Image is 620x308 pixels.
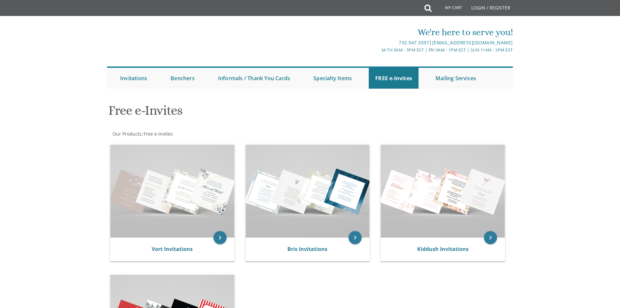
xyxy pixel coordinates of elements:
[429,68,483,89] a: Mailing Services
[432,39,513,46] a: [EMAIL_ADDRESS][DOMAIN_NAME]
[243,39,513,47] div: |
[246,145,370,238] img: Bris Invitations
[108,103,374,123] h1: Free e-Invites
[214,231,227,244] a: keyboard_arrow_right
[112,131,142,137] a: Our Products
[107,131,310,137] div: :
[417,245,469,253] a: Kiddush Invitations
[484,231,497,244] a: keyboard_arrow_right
[307,68,358,89] a: Specialty Items
[110,145,234,238] img: Vort Invitations
[399,39,429,46] a: 732.947.3597
[152,245,193,253] a: Vort Invitations
[243,47,513,53] div: M-Th 9am - 5pm EST | Fri 9am - 1pm EST | Sun 11am - 3pm EST
[369,68,419,89] a: FREE e-Invites
[381,145,505,238] img: Kiddush Invitations
[212,68,296,89] a: Informals / Thank You Cards
[431,1,467,17] a: My Cart
[287,245,327,253] a: Bris Invitations
[349,231,362,244] a: keyboard_arrow_right
[144,131,173,137] span: Free e-Invites
[243,26,513,39] div: We're here to serve you!
[164,68,201,89] a: Benchers
[114,68,154,89] a: Invitations
[143,131,173,137] a: Free e-Invites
